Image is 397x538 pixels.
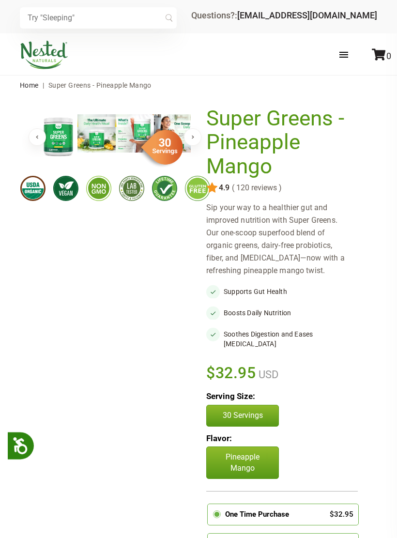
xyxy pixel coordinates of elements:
[206,107,353,179] h1: Super Greens - Pineapple Mango
[206,433,232,443] b: Flavor:
[206,362,256,384] span: $32.95
[216,410,269,421] p: 30 Servings
[191,11,377,20] div: Questions?:
[20,41,68,69] img: Nested Naturals
[154,114,192,153] img: Super Greens - Pineapple Mango
[229,184,282,192] span: ( 120 reviews )
[20,76,377,95] nav: breadcrumbs
[40,81,46,89] span: |
[206,446,279,479] p: Pineapple Mango
[206,405,279,426] button: 30 Servings
[20,81,39,89] a: Home
[77,114,116,153] img: Super Greens - Pineapple Mango
[20,176,46,201] img: usdaorganic
[20,7,177,29] input: Try "Sleeping"
[206,306,358,320] li: Boosts Daily Nutrition
[39,114,77,158] img: Super Greens - Pineapple Mango
[237,10,377,20] a: [EMAIL_ADDRESS][DOMAIN_NAME]
[206,391,255,401] b: Serving Size:
[206,182,218,194] img: star.svg
[386,51,391,61] span: 0
[184,128,201,146] button: Next
[256,369,278,381] span: USD
[372,51,391,61] a: 0
[206,201,358,277] div: Sip your way to a healthier gut and improved nutrition with Super Greens. Our one-scoop superfood...
[218,184,229,192] span: 4.9
[53,176,78,201] img: vegan
[29,128,46,146] button: Previous
[152,176,177,201] img: lifetimeguarantee
[206,327,358,351] li: Soothes Digestion and Eases [MEDICAL_DATA]
[116,114,154,153] img: Super Greens - Pineapple Mango
[135,126,183,168] img: sg-servings-30.png
[206,285,358,298] li: Supports Gut Health
[86,176,111,201] img: gmofree
[119,176,144,201] img: thirdpartytested
[48,81,152,89] span: Super Greens - Pineapple Mango
[185,176,210,201] img: glutenfree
